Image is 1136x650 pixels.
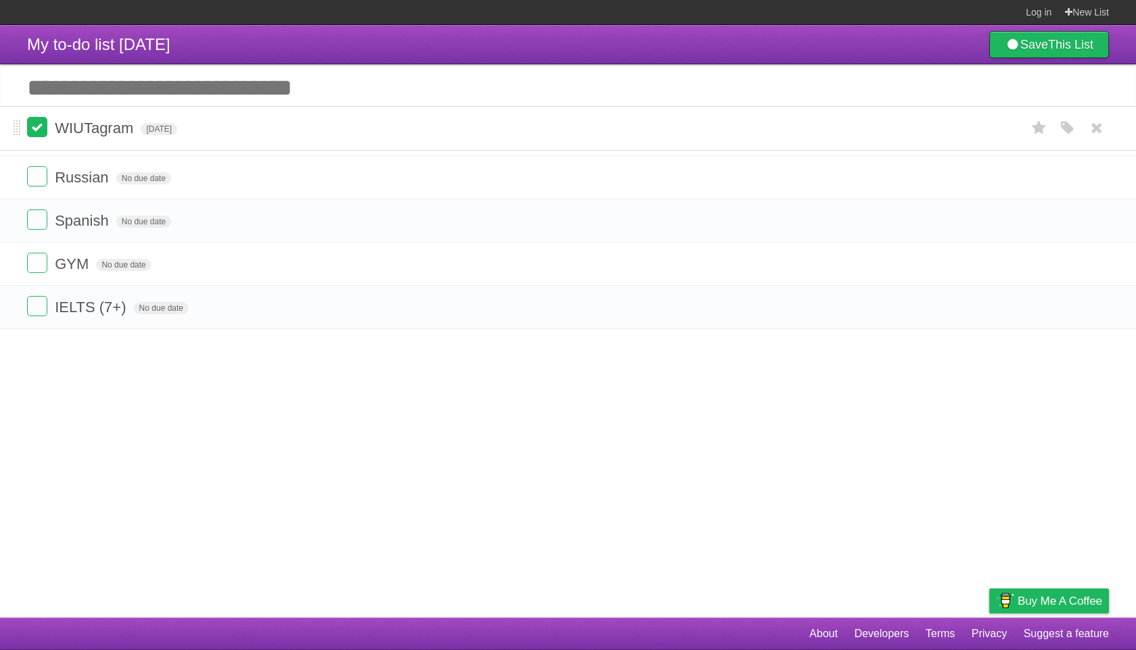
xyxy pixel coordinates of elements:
span: No due date [134,302,189,314]
span: My to-do list [DATE] [27,35,170,53]
span: [DATE] [141,123,177,135]
img: Buy me a coffee [996,589,1014,612]
label: Done [27,209,47,230]
span: No due date [116,216,171,228]
a: SaveThis List [989,31,1109,58]
span: GYM [55,255,92,272]
span: Buy me a coffee [1018,589,1102,613]
label: Done [27,253,47,273]
span: No due date [96,259,151,271]
a: Suggest a feature [1024,621,1109,647]
a: Terms [926,621,955,647]
span: IELTS (7+) [55,299,129,316]
label: Done [27,296,47,316]
a: Buy me a coffee [989,589,1109,614]
label: Star task [1026,117,1052,139]
span: Russian [55,169,112,186]
span: Spanish [55,212,112,229]
a: Developers [854,621,909,647]
b: This List [1048,38,1093,51]
a: Privacy [972,621,1007,647]
label: Done [27,117,47,137]
label: Done [27,166,47,186]
span: No due date [116,172,171,184]
a: About [809,621,838,647]
span: WIUTagram [55,120,137,136]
